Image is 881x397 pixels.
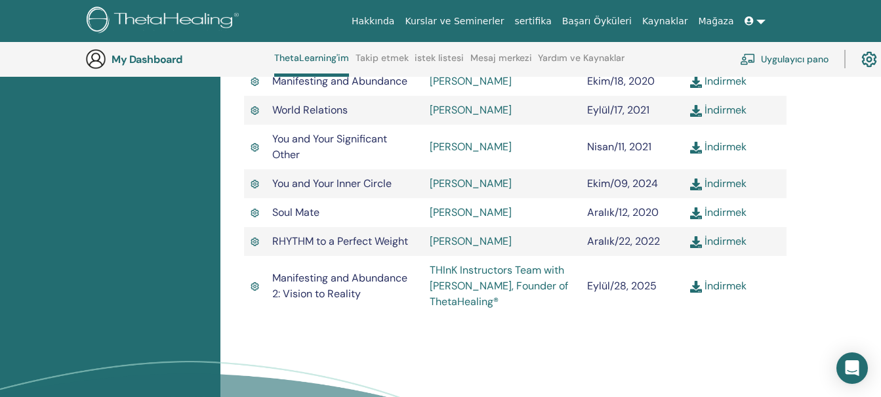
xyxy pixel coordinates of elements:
td: Ekim/18, 2020 [581,67,684,96]
a: [PERSON_NAME] [430,74,512,88]
a: Uygulayıcı pano [740,45,829,73]
img: download.svg [690,281,702,293]
img: generic-user-icon.jpg [85,49,106,70]
a: Yardım ve Kaynaklar [538,52,625,73]
a: THInK Instructors Team with [PERSON_NAME], Founder of ThetaHealing® [430,263,568,308]
span: World Relations [272,103,348,117]
td: Eylül/28, 2025 [581,256,684,316]
img: download.svg [690,207,702,219]
a: İndirmek [690,205,747,219]
a: Mağaza [693,9,739,33]
a: sertifika [509,9,556,33]
a: İndirmek [690,234,747,248]
span: You and Your Inner Circle [272,177,392,190]
span: You and Your Significant Other [272,132,387,161]
td: Nisan/11, 2021 [581,125,684,169]
a: [PERSON_NAME] [430,140,512,154]
img: Active Certificate [251,104,259,117]
img: Active Certificate [251,141,259,154]
td: Ekim/09, 2024 [581,169,684,198]
img: Active Certificate [251,236,259,248]
img: download.svg [690,76,702,88]
img: chalkboard-teacher.svg [740,53,756,65]
img: Active Certificate [251,207,259,219]
img: download.svg [690,178,702,190]
img: Active Certificate [251,280,259,293]
img: cog.svg [861,48,877,70]
td: Aralık/22, 2022 [581,227,684,256]
h3: My Dashboard [112,53,243,66]
span: Manifesting and Abundance 2: Vision to Reality [272,271,407,301]
div: Open Intercom Messenger [836,352,868,384]
img: Active Certificate [251,178,259,190]
a: [PERSON_NAME] [430,177,512,190]
a: Kurslar ve Seminerler [400,9,509,33]
a: İndirmek [690,177,747,190]
td: Eylül/17, 2021 [581,96,684,125]
a: İndirmek [690,279,747,293]
img: download.svg [690,142,702,154]
a: istek listesi [415,52,464,73]
a: Başarı Öyküleri [557,9,637,33]
a: [PERSON_NAME] [430,205,512,219]
img: download.svg [690,105,702,117]
a: Hakkında [346,9,400,33]
a: ThetaLearning'im [274,52,349,77]
a: [PERSON_NAME] [430,234,512,248]
span: Manifesting and Abundance [272,74,407,88]
a: [PERSON_NAME] [430,103,512,117]
a: İndirmek [690,140,747,154]
a: İndirmek [690,74,747,88]
a: Kaynaklar [637,9,693,33]
a: İndirmek [690,103,747,117]
span: RHYTHM to a Perfect Weight [272,234,408,248]
img: logo.png [87,7,243,36]
span: Soul Mate [272,205,319,219]
td: Aralık/12, 2020 [581,198,684,227]
a: Takip etmek [356,52,409,73]
img: download.svg [690,236,702,248]
a: Mesaj merkezi [470,52,532,73]
img: Active Certificate [251,75,259,88]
